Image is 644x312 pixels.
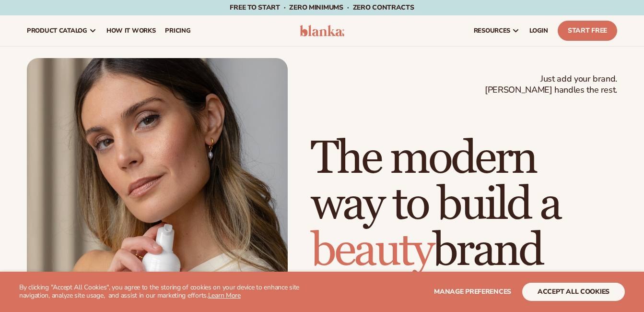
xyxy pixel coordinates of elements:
img: logo [300,25,345,36]
span: LOGIN [529,27,548,35]
span: beauty [311,223,433,279]
h1: The modern way to build a brand [311,136,617,274]
span: Free to start · ZERO minimums · ZERO contracts [230,3,414,12]
a: resources [469,15,525,46]
a: Learn More [208,291,241,300]
span: Just add your brand. [PERSON_NAME] handles the rest. [485,73,617,96]
button: accept all cookies [522,283,625,301]
span: pricing [165,27,190,35]
a: How It Works [102,15,161,46]
a: product catalog [22,15,102,46]
a: pricing [160,15,195,46]
span: How It Works [106,27,156,35]
span: product catalog [27,27,87,35]
p: By clicking "Accept All Cookies", you agree to the storing of cookies on your device to enhance s... [19,284,316,300]
a: LOGIN [525,15,553,46]
button: Manage preferences [434,283,511,301]
a: Start Free [558,21,617,41]
span: resources [474,27,510,35]
span: Manage preferences [434,287,511,296]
